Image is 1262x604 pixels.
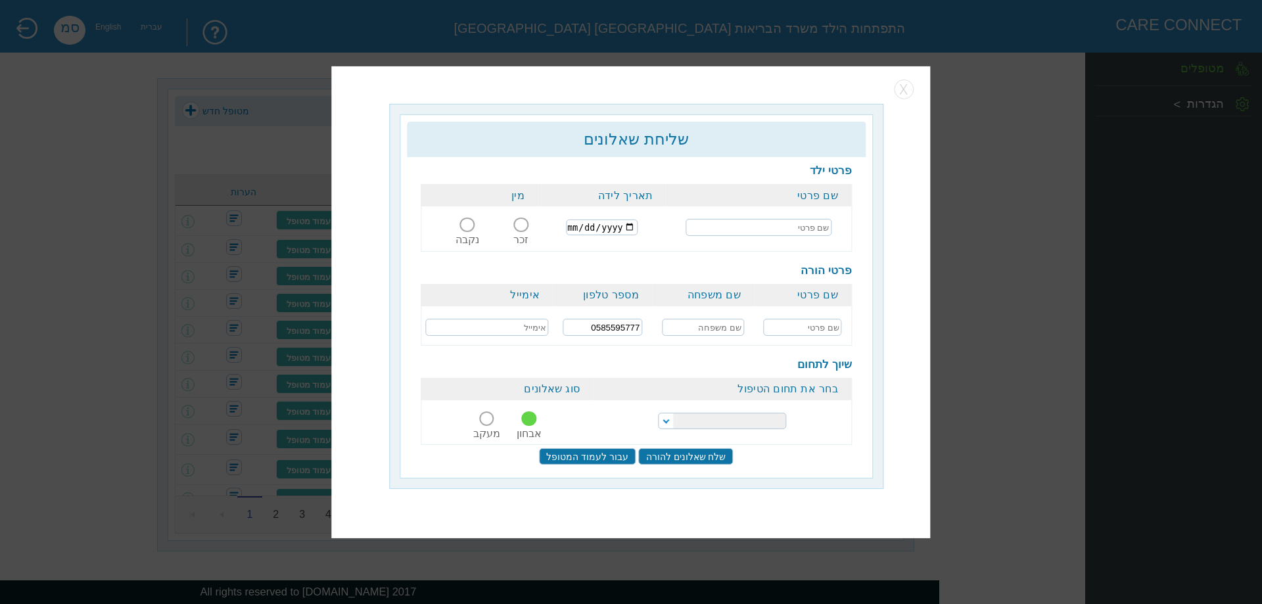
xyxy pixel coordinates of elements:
th: שם פרטי [754,284,852,306]
label: זכר [513,234,528,245]
b: פרטי הורה [801,264,852,277]
input: שלח שאלונים להורה [639,448,734,465]
th: שם פרטי [666,184,852,206]
th: בחר את תחום הטיפול [594,378,852,400]
h2: שליחת שאלונים [413,130,859,149]
th: סוג שאלונים [421,378,594,400]
input: עבור לעמוד המטופל [539,448,636,465]
th: שם משפחה [652,284,754,306]
th: אימייל [421,284,553,306]
input: תאריך לידה [566,220,638,235]
input: שם משפחה [662,319,744,336]
input: שם פרטי [686,219,831,236]
th: מין [421,184,538,206]
input: מספר טלפון [563,319,642,336]
th: מספר טלפון [553,284,653,306]
input: אימייל [426,319,549,336]
label: מעקב [473,428,500,439]
b: פרטי ילד [810,164,852,177]
input: שם פרטי [763,319,841,336]
b: שיוך לתחום [797,358,852,371]
th: תאריך לידה [538,184,666,206]
label: אבחון [517,428,542,439]
label: נקבה [456,234,479,245]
